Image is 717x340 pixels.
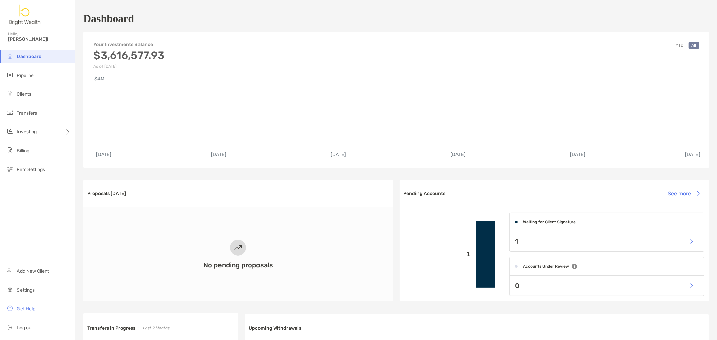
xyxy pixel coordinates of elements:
text: [DATE] [685,152,700,157]
h4: Accounts Under Review [523,264,569,269]
img: get-help icon [6,304,14,312]
button: All [689,42,699,49]
button: See more [663,186,705,201]
text: [DATE] [96,152,111,157]
text: [DATE] [570,152,585,157]
img: billing icon [6,146,14,154]
img: dashboard icon [6,52,14,60]
p: 1 [515,237,518,246]
h3: Proposals [DATE] [87,190,126,196]
img: add_new_client icon [6,267,14,275]
span: Pipeline [17,73,34,78]
text: $4M [94,76,104,82]
span: Settings [17,287,35,293]
span: Add New Client [17,268,49,274]
p: 0 [515,282,519,290]
img: logout icon [6,323,14,331]
span: [PERSON_NAME]! [8,36,71,42]
img: pipeline icon [6,71,14,79]
text: [DATE] [450,152,466,157]
span: Firm Settings [17,167,45,172]
h3: $3,616,577.93 [93,49,164,62]
h4: Your Investments Balance [93,42,164,47]
h3: Pending Accounts [404,190,446,196]
span: Clients [17,91,31,97]
h4: Waiting for Client Signature [523,220,576,224]
text: [DATE] [211,152,226,157]
span: Dashboard [17,54,42,59]
h3: No pending proposals [203,261,273,269]
span: Investing [17,129,37,135]
p: Last 2 Months [143,324,169,332]
img: Zoe Logo [8,3,42,27]
span: Transfers [17,110,37,116]
img: firm-settings icon [6,165,14,173]
h3: Upcoming Withdrawals [249,325,301,331]
h1: Dashboard [83,12,134,25]
img: settings icon [6,286,14,294]
span: Log out [17,325,33,331]
img: transfers icon [6,109,14,117]
span: Get Help [17,306,35,312]
h3: Transfers in Progress [87,325,135,331]
text: [DATE] [331,152,346,157]
img: investing icon [6,127,14,135]
img: clients icon [6,90,14,98]
button: YTD [673,42,686,49]
p: As of [DATE] [93,64,164,69]
p: 1 [405,250,471,258]
span: Billing [17,148,29,154]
